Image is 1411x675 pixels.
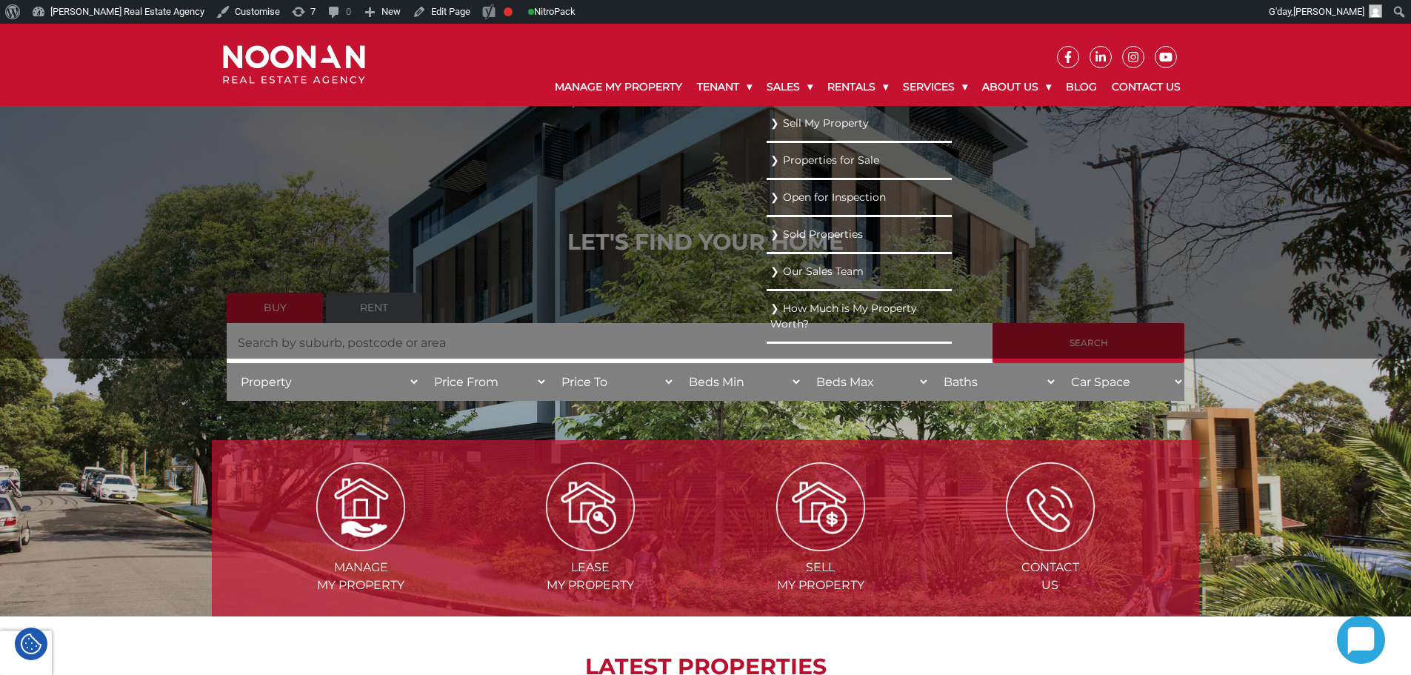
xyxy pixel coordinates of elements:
a: How Much is My Property Worth? [770,299,948,334]
a: Services [895,68,975,106]
a: Rentals [820,68,895,106]
img: ICONS [1006,462,1095,551]
a: Sell My Property [770,113,948,133]
a: Our Sales Team [770,262,948,282]
a: Manage my Property Managemy Property [247,499,474,592]
span: [PERSON_NAME] [1293,6,1364,17]
img: Sell my property [776,462,865,551]
div: Focus keyphrase not set [504,7,513,16]
a: Manage My Property [547,68,690,106]
a: Sales [759,68,820,106]
span: Sell my Property [707,559,934,594]
span: Manage my Property [247,559,474,594]
div: Cookie Settings [15,628,47,660]
a: Contact Us [1104,68,1188,106]
a: About Us [975,68,1058,106]
a: Open for Inspection [770,187,948,207]
a: Tenant [690,68,759,106]
a: Sold Properties [770,225,948,245]
span: Contact Us [937,559,1164,594]
a: Lease my property Leasemy Property [477,499,704,592]
img: Manage my Property [316,462,405,551]
img: Lease my property [546,462,635,551]
a: Blog [1058,68,1104,106]
img: Noonan Real Estate Agency [223,45,365,84]
a: Sell my property Sellmy Property [707,499,934,592]
a: Properties for Sale [770,150,948,170]
span: Lease my Property [477,559,704,594]
a: ICONS ContactUs [937,499,1164,592]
